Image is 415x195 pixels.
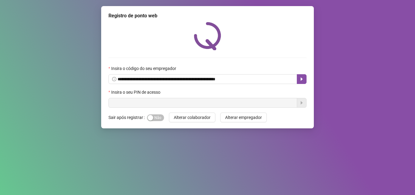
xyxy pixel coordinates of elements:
[220,113,267,122] button: Alterar empregador
[169,113,215,122] button: Alterar colaborador
[225,114,262,121] span: Alterar empregador
[108,65,180,72] label: Insira o código do seu empregador
[299,77,304,82] span: caret-right
[108,89,164,96] label: Insira o seu PIN de acesso
[108,113,147,122] label: Sair após registrar
[174,114,211,121] span: Alterar colaborador
[194,22,221,50] img: QRPoint
[108,12,307,19] div: Registro de ponto web
[112,77,116,81] span: info-circle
